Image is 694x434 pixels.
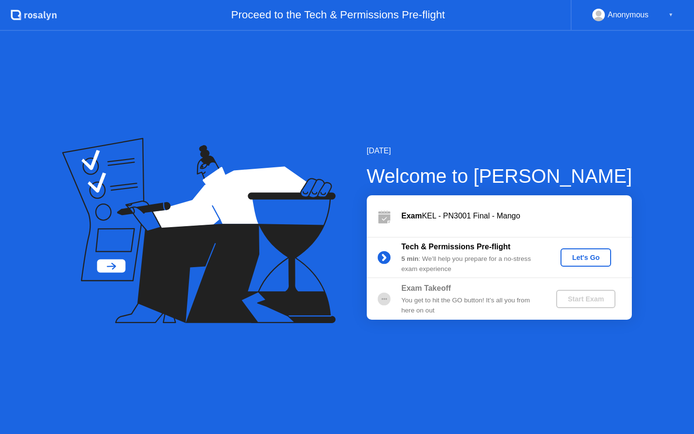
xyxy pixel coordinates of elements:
div: Anonymous [608,9,649,21]
b: Exam [401,212,422,220]
button: Let's Go [561,248,611,267]
div: You get to hit the GO button! It’s all you from here on out [401,296,540,315]
div: KEL - PN3001 Final - Mango [401,210,632,222]
div: ▼ [668,9,673,21]
b: Exam Takeoff [401,284,451,292]
div: : We’ll help you prepare for a no-stress exam experience [401,254,540,274]
button: Start Exam [556,290,615,308]
div: Welcome to [PERSON_NAME] [367,162,632,190]
div: Let's Go [564,254,607,261]
div: [DATE] [367,145,632,157]
div: Start Exam [560,295,612,303]
b: 5 min [401,255,419,262]
b: Tech & Permissions Pre-flight [401,243,510,251]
